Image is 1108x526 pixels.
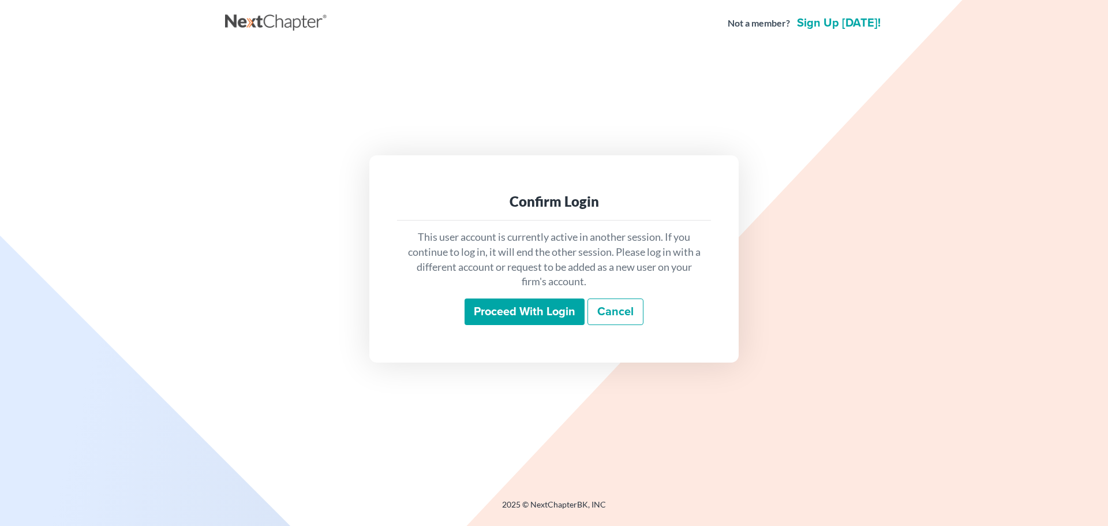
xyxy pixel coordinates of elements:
[587,299,643,325] a: Cancel
[465,299,585,325] input: Proceed with login
[728,17,790,30] strong: Not a member?
[795,17,883,29] a: Sign up [DATE]!
[225,499,883,520] div: 2025 © NextChapterBK, INC
[406,192,702,211] div: Confirm Login
[406,230,702,289] p: This user account is currently active in another session. If you continue to log in, it will end ...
